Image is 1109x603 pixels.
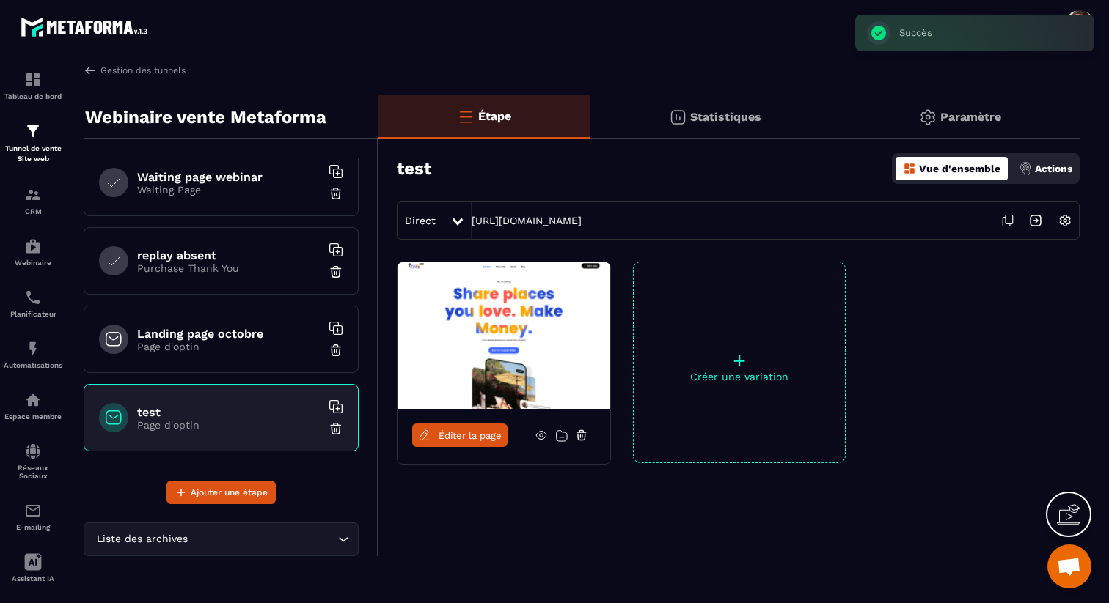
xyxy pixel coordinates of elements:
[24,237,42,255] img: automations
[457,108,475,125] img: bars-o.4a397970.svg
[24,443,42,460] img: social-network
[191,485,268,500] span: Ajouter une étape
[137,327,321,341] h6: Landing page octobre
[1047,544,1091,588] div: Ouvrir le chat
[329,343,343,358] img: trash
[4,464,62,480] p: Réseaux Sociaux
[903,162,916,175] img: dashboard-orange.40269519.svg
[405,215,436,226] span: Direct
[4,226,62,278] a: automationsautomationsWebinaire
[24,186,42,204] img: formation
[329,264,343,279] img: trash
[634,350,845,371] p: +
[84,64,97,77] img: arrow
[4,60,62,111] a: formationformationTableau de bord
[4,523,62,531] p: E-mailing
[93,531,191,547] span: Liste des archives
[166,481,276,504] button: Ajouter une étape
[919,108,937,126] img: setting-gr.5f69749f.svg
[1051,207,1079,234] img: setting-w.858f3a88.svg
[4,175,62,226] a: formationformationCRM
[137,419,321,431] p: Page d'optin
[634,371,845,382] p: Créer une variation
[1022,207,1050,234] img: arrow-next.bcc2205e.svg
[21,13,153,40] img: logo
[940,110,1001,124] p: Paramètre
[4,432,62,491] a: social-networksocial-networkRéseaux Sociaux
[472,215,582,226] a: [URL][DOMAIN_NAME]
[84,522,359,556] div: Search for option
[1035,163,1072,174] p: Actions
[137,262,321,274] p: Purchase Thank You
[439,430,502,441] span: Éditer la page
[4,278,62,329] a: schedulerschedulerPlanificateur
[191,531,334,547] input: Search for option
[412,423,508,447] a: Éditer la page
[24,71,42,89] img: formation
[84,64,186,77] a: Gestion des tunnels
[919,163,1000,174] p: Vue d'ensemble
[4,491,62,542] a: emailemailE-mailing
[4,144,62,164] p: Tunnel de vente Site web
[24,391,42,409] img: automations
[690,110,761,124] p: Statistiques
[4,111,62,175] a: formationformationTunnel de vente Site web
[4,380,62,432] a: automationsautomationsEspace membre
[137,170,321,184] h6: Waiting page webinar
[4,207,62,215] p: CRM
[137,341,321,352] p: Page d'optin
[24,122,42,140] img: formation
[85,103,326,132] p: Webinaire vente Metaforma
[4,310,62,318] p: Planificateur
[4,361,62,369] p: Automatisations
[4,259,62,267] p: Webinaire
[669,108,687,126] img: stats.20deebd0.svg
[397,158,431,179] h3: test
[329,186,343,201] img: trash
[1019,162,1032,175] img: actions.d6e523a2.png
[24,340,42,358] img: automations
[398,262,610,409] img: image
[24,289,42,306] img: scheduler
[137,405,321,419] h6: test
[4,92,62,100] p: Tableau de bord
[4,413,62,421] p: Espace membre
[4,542,62,593] a: Assistant IA
[329,421,343,436] img: trash
[137,184,321,196] p: Waiting Page
[4,574,62,582] p: Assistant IA
[4,329,62,380] a: automationsautomationsAutomatisations
[24,502,42,519] img: email
[137,248,321,262] h6: replay absent
[478,109,511,123] p: Étape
